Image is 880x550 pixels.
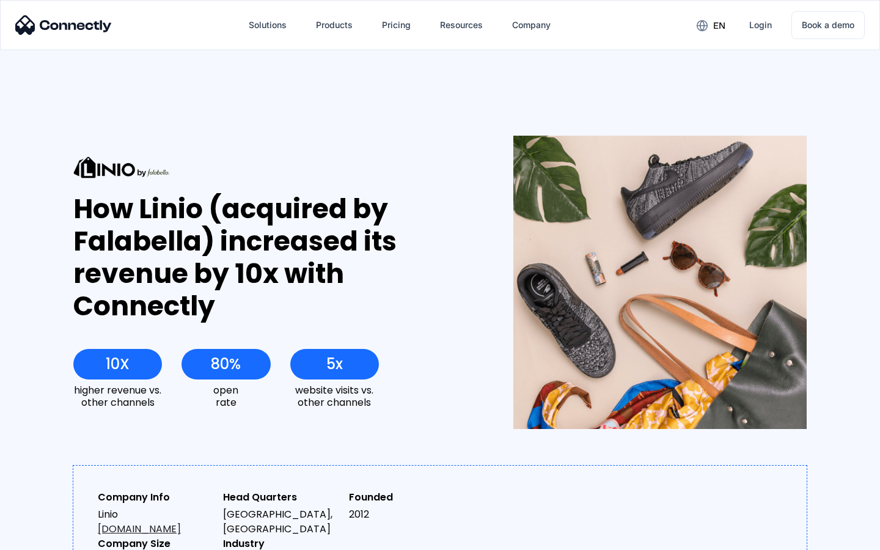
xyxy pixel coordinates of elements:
div: Products [316,16,353,34]
div: Head Quarters [223,490,339,505]
ul: Language list [24,529,73,546]
div: higher revenue vs. other channels [73,384,162,408]
div: Linio [98,507,213,537]
div: 5x [326,356,343,373]
div: [GEOGRAPHIC_DATA], [GEOGRAPHIC_DATA] [223,507,339,537]
div: 2012 [349,507,464,522]
div: 10X [106,356,130,373]
div: Company Info [98,490,213,505]
div: 80% [211,356,241,373]
a: Pricing [372,10,420,40]
img: Connectly Logo [15,15,112,35]
div: Founded [349,490,464,505]
aside: Language selected: English [12,529,73,546]
div: Solutions [249,16,287,34]
div: How Linio (acquired by Falabella) increased its revenue by 10x with Connectly [73,193,469,322]
div: Resources [440,16,483,34]
div: open rate [182,384,270,408]
a: [DOMAIN_NAME] [98,522,181,536]
div: Company [512,16,551,34]
div: Login [749,16,772,34]
div: website visits vs. other channels [290,384,379,408]
div: Pricing [382,16,411,34]
a: Book a demo [791,11,865,39]
a: Login [739,10,782,40]
div: en [713,17,725,34]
